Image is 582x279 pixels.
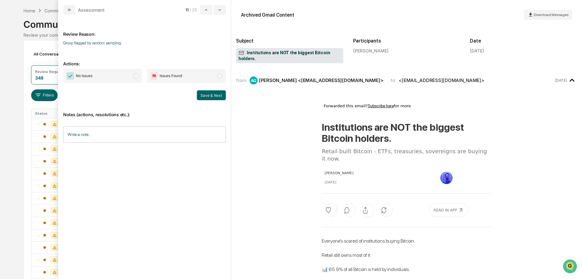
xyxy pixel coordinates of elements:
a: READ IN APP [429,203,468,217]
span: from: [236,77,247,83]
p: Notes (actions, resolutions etc.): [63,105,226,117]
button: Start new chat [105,49,112,56]
time: [DATE] [324,180,336,184]
span: Attestations [51,78,76,84]
img: 1746055101610-c473b297-6a78-478c-a979-82029cc54cd1 [6,47,17,58]
p: Actions: [63,54,226,66]
div: 🖐️ [6,78,11,83]
p: How can we help? [6,13,112,23]
div: Review your communication records across channels [23,32,559,38]
div: [DATE] [470,48,484,53]
div: Review Required [35,69,65,74]
img: Flag [150,72,158,80]
button: Download Messages [524,10,572,20]
button: Filters [31,89,58,101]
div: Assessment [78,7,105,13]
div: 🔎 [6,90,11,95]
img: Checkmark [67,72,74,80]
span: Institutions are NOT the biggest Bitcoin holders. [238,50,341,62]
h2: Date [470,38,577,44]
p: Retail still owns most of it. [322,251,491,259]
span: Download Messages [534,13,568,17]
span: Preclearance [12,78,40,84]
div: [PERSON_NAME] [353,48,460,53]
time: Friday, October 10, 2025 at 1:42:42 PM [555,78,567,83]
a: 🖐️Preclearance [4,75,42,86]
div: Home [23,8,35,13]
span: Forwarded this email? for more [324,104,411,108]
img: https%3A%2F%2Fbucketeer-e05bbc84-baa3-437e-9518-adb32be77984.s3.amazonaws.com%2Fpublic%2Fimages%2... [440,172,453,184]
span: Pylon [61,105,75,109]
span: READ IN APP [433,208,457,212]
div: Communications Archive [23,14,559,30]
div: AG [250,76,258,84]
span: to: [391,77,396,83]
div: All Conversations [31,49,78,59]
span: No Issues [76,73,92,79]
p: Review Reason: [63,24,226,37]
div: 🗄️ [45,78,50,83]
div: <[EMAIL_ADDRESS][DOMAIN_NAME]> [399,77,484,83]
div: [PERSON_NAME] <[EMAIL_ADDRESS][DOMAIN_NAME]> [259,77,384,83]
div: Communications Archive [44,8,94,13]
a: 🔎Data Lookup [4,87,41,98]
span: / 25 [190,7,199,12]
a: Institutions are NOT the biggest Bitcoin holders. [322,121,464,144]
div: 348 [35,75,43,80]
div: Archived Gmail Content [241,12,294,18]
h2: Subject [236,38,343,44]
a: Powered byPylon [43,104,75,109]
iframe: Open customer support [562,259,579,275]
th: Status [31,109,71,118]
button: Save & Next [197,90,226,100]
p: Everyone’s scared of institutions buying Bitcoin. [322,237,491,245]
div: We're offline, we'll be back soon [21,53,80,58]
span: Issues Found [160,73,182,79]
div: Start new chat [21,47,101,53]
div: Post header [322,122,491,227]
span: 11 [185,7,188,12]
h2: Participants [353,38,460,44]
p: 📊 65.9% of all Bitcoin is held by individuals. [322,265,491,273]
a: [PERSON_NAME] [324,171,353,175]
p: Group flagged by random sampling. [63,41,226,45]
span: Data Lookup [12,89,39,96]
a: 🗄️Attestations [42,75,79,86]
h3: Retail built Bitcoin - ETFs, treasuries, sovereigns are buying it now. [322,148,491,162]
a: Subscribe here [368,104,394,108]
